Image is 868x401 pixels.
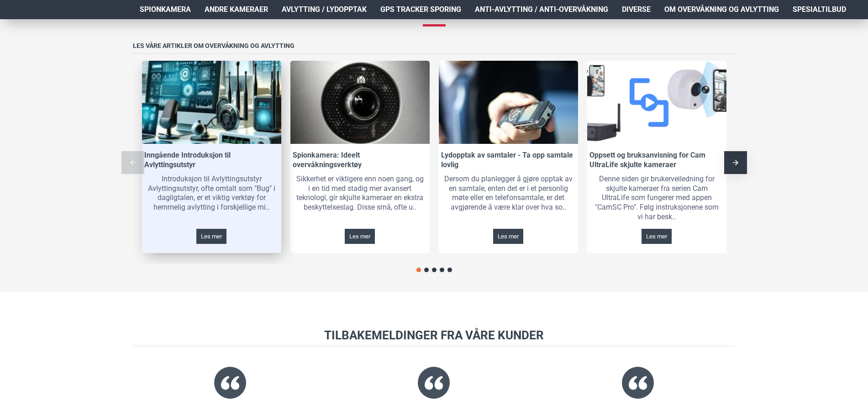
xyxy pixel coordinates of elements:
a: Les mer [642,229,672,244]
span: Diverse [622,4,651,15]
div: Dersom du planlegger å gjøre opptak av en samtale, enten det er i et personlig møte eller en tele... [439,172,578,215]
span: Go to slide 4 [440,268,444,272]
div: Sikkerhet er viktigere enn noen gang, og i en tid med stadig mer avansert teknologi, gir skjulte ... [290,172,430,215]
span: GPS Tracker Sporing [380,4,461,15]
a: Les mer [493,229,523,244]
span: Spesialtilbud [793,4,846,15]
span: Go to slide 2 [424,268,429,272]
span: Les mer [349,233,370,239]
h3: Les våre artikler om overvåkning og avlytting [133,42,736,54]
a: Les mer [196,229,226,244]
span: Anti-avlytting / Anti-overvåkning [475,4,608,15]
span: Spionkamera [140,4,191,15]
span: Les mer [646,233,667,239]
div: Denne siden gir brukerveiledning for skjulte kameraer fra serien Cam UltraLife som fungerer med a... [587,172,726,224]
a: Inngående Introduksjon til Avlyttingsutstyr [144,151,279,170]
div: Introduksjon til Avlyttingsutstyr Avlyttingsutstyr, ofte omtalt som "Bug" i dagligtalen, er et vi... [142,172,281,215]
a: Spionkamera: Ideelt overvåkningsverktøy [293,151,427,170]
span: Om overvåkning og avlytting [664,4,779,15]
span: Go to slide 3 [432,268,437,272]
a: Lydopptak av samtaler - Ta opp samtale lovlig [441,151,576,170]
a: Les mer [345,229,375,244]
div: Previous slide [121,151,144,174]
span: Avlytting / Lydopptak [282,4,367,15]
a: Oppsett og bruksanvisning for Cam UltraLife skjulte kameraer [589,151,724,170]
span: Go to slide 1 [416,268,421,272]
div: Next slide [724,151,747,174]
h3: Tilbakemeldinger fra våre kunder [133,328,736,346]
span: Go to slide 5 [447,268,452,272]
span: Andre kameraer [205,4,268,15]
span: Les mer [201,233,222,239]
span: Les mer [498,233,519,239]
